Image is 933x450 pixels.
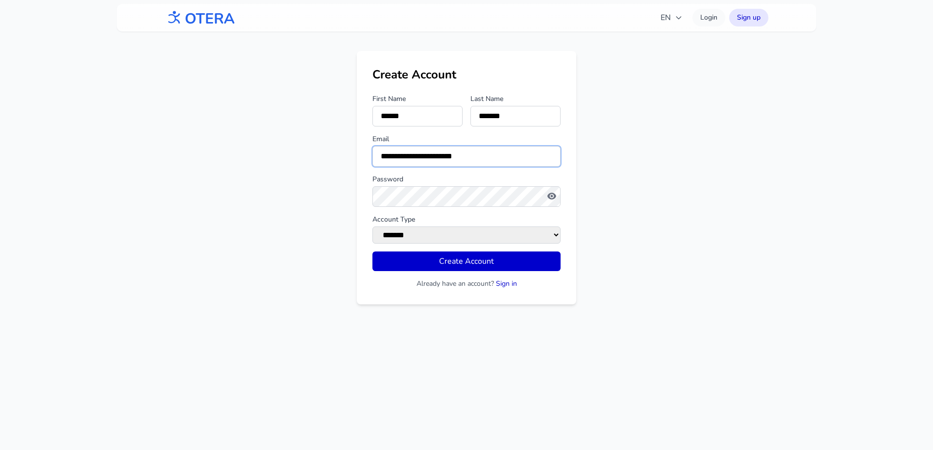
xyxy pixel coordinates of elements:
button: Create Account [372,251,561,271]
span: EN [661,12,683,24]
img: OTERA logo [165,7,235,29]
a: Sign in [496,279,517,288]
h1: Create Account [372,67,561,82]
label: First Name [372,94,463,104]
label: Email [372,134,561,144]
a: Sign up [729,9,768,26]
button: EN [655,8,688,27]
label: Last Name [470,94,561,104]
a: Login [692,9,725,26]
label: Account Type [372,215,561,225]
label: Password [372,175,561,184]
p: Already have an account? [372,279,561,289]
